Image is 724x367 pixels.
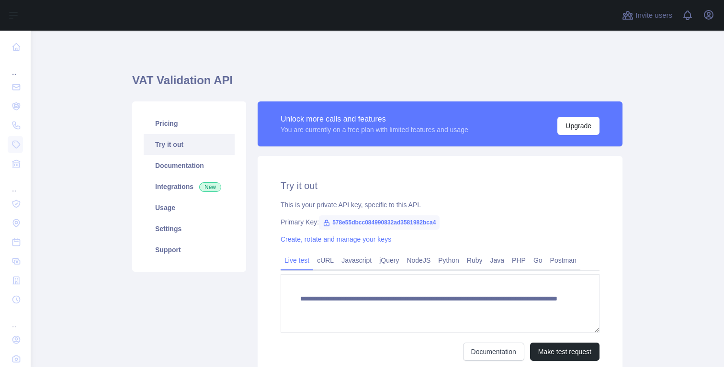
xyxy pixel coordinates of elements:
a: Pricing [144,113,235,134]
span: New [199,182,221,192]
a: Live test [281,253,313,268]
div: ... [8,174,23,193]
a: cURL [313,253,338,268]
a: Javascript [338,253,375,268]
a: Create, rotate and manage your keys [281,235,391,243]
div: This is your private API key, specific to this API. [281,200,600,210]
button: Upgrade [557,117,600,135]
a: Documentation [144,155,235,176]
a: Java [486,253,509,268]
a: Documentation [463,343,524,361]
a: Integrations New [144,176,235,197]
a: Settings [144,218,235,239]
h2: Try it out [281,179,600,192]
button: Invite users [620,8,674,23]
a: Go [530,253,546,268]
a: NodeJS [403,253,434,268]
a: Support [144,239,235,260]
div: ... [8,57,23,77]
a: Postman [546,253,580,268]
a: Usage [144,197,235,218]
a: PHP [508,253,530,268]
div: Unlock more calls and features [281,113,468,125]
a: jQuery [375,253,403,268]
div: ... [8,310,23,329]
a: Python [434,253,463,268]
a: Ruby [463,253,486,268]
span: 578e55dbcc084990832ad3581982bca4 [319,215,440,230]
div: Primary Key: [281,217,600,227]
div: You are currently on a free plan with limited features and usage [281,125,468,134]
a: Try it out [144,134,235,155]
h1: VAT Validation API [132,73,622,96]
span: Invite users [635,10,672,21]
button: Make test request [530,343,600,361]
